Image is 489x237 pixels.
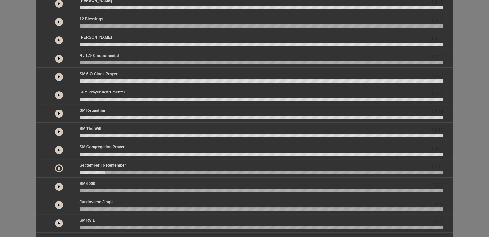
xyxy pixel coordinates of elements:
[432,109,443,115] span: 02:14
[80,181,95,187] p: SM 6000
[80,144,125,150] p: SM Congregation Prayer
[80,16,103,22] p: 12 Blessings
[80,199,113,205] p: Jundoverse Jingle
[432,17,443,24] span: 00:00
[432,145,443,152] span: 03:22
[432,90,443,97] span: 01:55
[432,35,443,42] span: 03:27
[80,71,118,77] p: SM 6 o-clock prayer
[80,108,105,113] p: SM Keunshim
[80,89,125,95] p: 6PM Prayer Instrumental
[434,218,443,225] span: 0.00
[80,53,119,58] p: Rv 1:1-3 Instrumental
[432,72,443,79] span: 04:27
[432,54,443,60] span: 00:00
[432,127,443,134] span: 03:10
[80,162,126,168] p: September to Remember
[434,182,443,189] span: 0.00
[80,126,101,132] p: SM The Will
[80,217,95,223] p: SM Rv 1
[434,200,443,207] span: 0.00
[432,163,443,170] span: 00:11
[80,34,112,40] p: [PERSON_NAME]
